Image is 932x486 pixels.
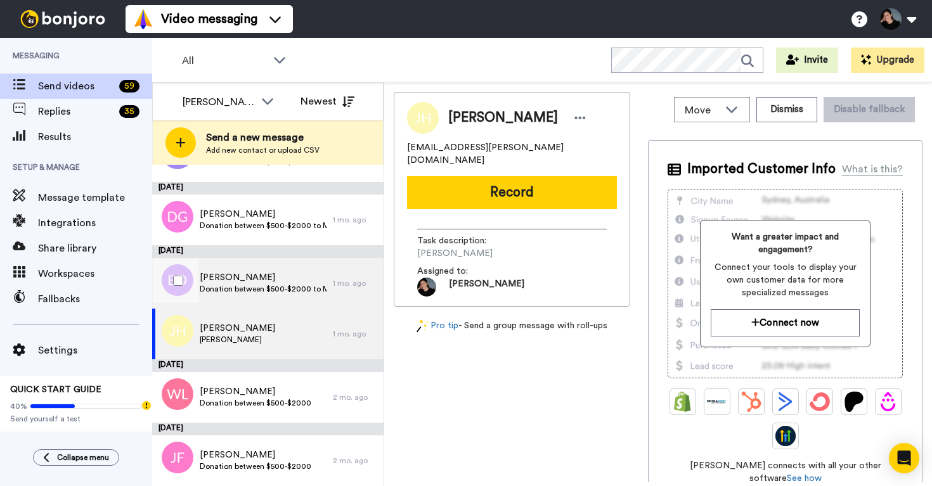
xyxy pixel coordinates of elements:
span: [EMAIL_ADDRESS][PERSON_NAME][DOMAIN_NAME] [407,141,617,167]
span: Send yourself a test [10,414,142,424]
span: Want a greater impact and engagement? [711,231,860,256]
img: magic-wand.svg [417,319,428,333]
span: Message template [38,190,152,205]
span: Results [38,129,152,144]
span: Video messaging [161,10,257,28]
span: [PERSON_NAME] connects with all your other software [668,459,903,485]
div: 2 mo. ago [333,456,377,466]
span: 40% [10,401,27,411]
span: [PERSON_NAME] [200,385,311,398]
span: [PERSON_NAME] [200,322,275,335]
img: ConvertKit [810,392,830,412]
div: 1 mo. ago [333,278,377,288]
img: jf.png [162,442,193,473]
div: 1 mo. ago [333,215,377,225]
button: Dismiss [756,97,817,122]
span: [PERSON_NAME] [417,247,538,260]
button: Connect now [711,309,860,336]
span: [PERSON_NAME] [200,449,311,461]
img: Shopify [673,392,693,412]
div: 59 [119,80,139,93]
div: [DATE] [152,359,384,372]
div: - Send a group message with roll-ups [394,319,630,333]
img: vm-color.svg [133,9,153,29]
span: Collapse menu [57,452,109,463]
img: Drip [878,392,898,412]
button: Collapse menu [33,449,119,466]
a: Pro tip [417,319,458,333]
img: GoHighLevel [775,426,796,446]
span: Share library [38,241,152,256]
img: 1d5c50c5-2ae7-4eb5-b0d9-1a2b493974e3-1688598954.jpg [417,278,436,297]
div: 1 mo. ago [333,329,377,339]
div: [DATE] [152,423,384,435]
div: Tooltip anchor [141,400,152,411]
span: Move [685,103,719,118]
span: Donation between $500-$2000 to MFF [200,284,327,294]
img: Ontraport [707,392,727,412]
img: jh.png [162,315,193,347]
span: [PERSON_NAME] [200,271,327,284]
img: Hubspot [741,392,761,412]
span: [PERSON_NAME] [448,108,558,127]
span: Fallbacks [38,291,152,307]
span: Assigned to: [417,265,506,278]
button: Upgrade [851,48,924,73]
a: See how [787,474,822,483]
span: QUICK START GUIDE [10,385,101,394]
button: Record [407,176,617,209]
button: Newest [291,89,364,114]
div: What is this? [842,162,903,177]
img: ActiveCampaign [775,392,796,412]
div: 35 [119,105,139,118]
div: Open Intercom Messenger [889,443,919,473]
span: Donation between $500-$2000 [200,398,311,408]
span: Send a new message [206,130,320,145]
img: Image of Jenn Hoogendoorn [407,102,439,134]
span: [PERSON_NAME] [200,335,275,345]
span: All [182,53,267,68]
span: [PERSON_NAME] [449,278,524,297]
div: [DATE] [152,182,384,195]
button: Invite [776,48,838,73]
span: Donation between $500-$2000 [200,461,311,471]
span: Replies [38,104,114,119]
span: Imported Customer Info [687,160,836,179]
span: [PERSON_NAME] [200,208,327,221]
img: wl.png [162,378,193,410]
div: [PERSON_NAME] [183,94,255,110]
span: Connect your tools to display your own customer data for more specialized messages [711,261,860,299]
img: Patreon [844,392,864,412]
span: Donation between $500-$2000 to MFF [200,221,327,231]
span: Add new contact or upload CSV [206,145,320,155]
img: bj-logo-header-white.svg [15,10,110,28]
img: dg.png [162,201,193,233]
button: Disable fallback [824,97,915,122]
span: Task description : [417,234,506,247]
span: Send videos [38,79,114,94]
span: Workspaces [38,266,152,281]
span: Integrations [38,215,152,231]
div: 2 mo. ago [333,392,377,402]
span: Settings [38,343,152,358]
div: [DATE] [152,245,384,258]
